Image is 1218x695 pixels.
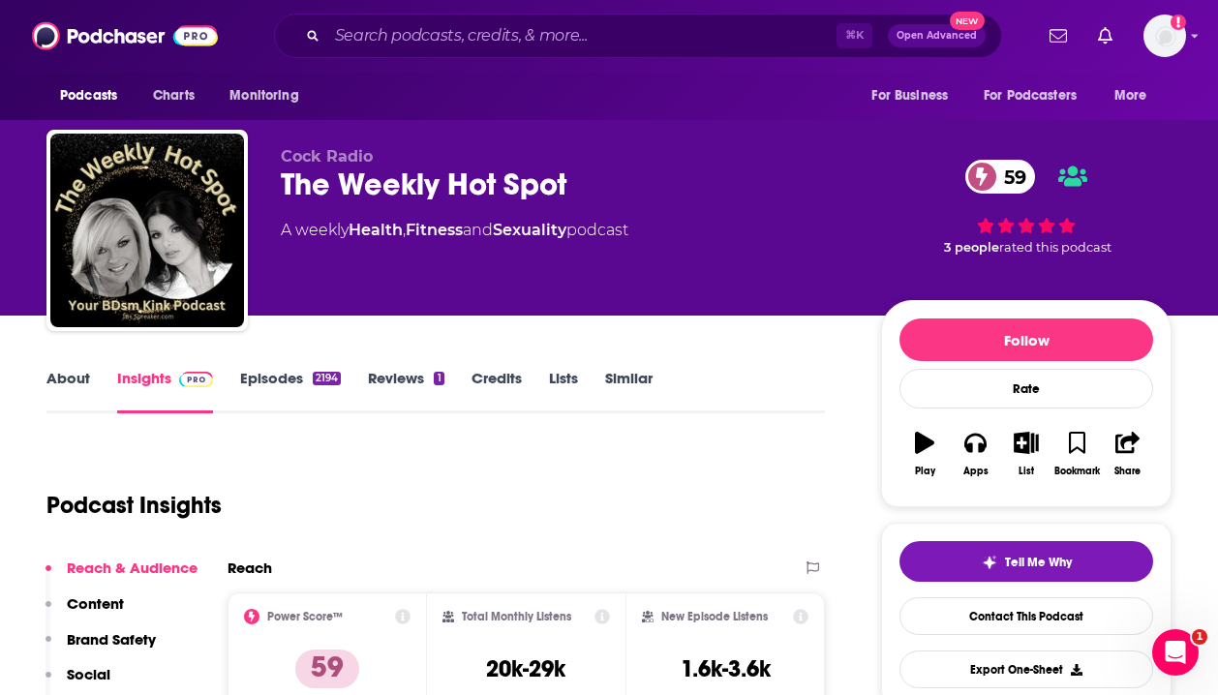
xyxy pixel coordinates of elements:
h2: Total Monthly Listens [462,610,571,623]
div: 2194 [313,372,341,385]
img: Podchaser - Follow, Share and Rate Podcasts [32,17,218,54]
span: 59 [985,160,1036,194]
p: Content [67,594,124,613]
div: 1 [434,372,443,385]
h2: Reach [228,559,272,577]
div: A weekly podcast [281,219,628,242]
a: Show notifications dropdown [1090,19,1120,52]
svg: Add a profile image [1171,15,1186,30]
button: Reach & Audience [46,559,198,594]
button: Show profile menu [1143,15,1186,57]
p: Brand Safety [67,630,156,649]
button: open menu [216,77,323,114]
span: and [463,221,493,239]
div: Bookmark [1054,466,1100,477]
button: Open AdvancedNew [888,24,986,47]
img: User Profile [1143,15,1186,57]
span: Logged in as AparnaKulkarni [1143,15,1186,57]
div: Play [915,466,935,477]
h3: 20k-29k [486,654,565,683]
a: Sexuality [493,221,566,239]
img: The Weekly Hot Spot [50,134,244,327]
iframe: Intercom live chat [1152,629,1199,676]
span: Open Advanced [897,31,977,41]
button: open menu [971,77,1105,114]
span: rated this podcast [999,240,1111,255]
p: Social [67,665,110,683]
button: Brand Safety [46,630,156,666]
a: Lists [549,369,578,413]
span: Podcasts [60,82,117,109]
a: Charts [140,77,206,114]
button: Apps [950,419,1000,489]
button: List [1001,419,1051,489]
button: Play [899,419,950,489]
button: open menu [1101,77,1172,114]
h1: Podcast Insights [46,491,222,520]
span: New [950,12,985,30]
h2: New Episode Listens [661,610,768,623]
span: Cock Radio [281,147,373,166]
a: Similar [605,369,653,413]
button: open menu [858,77,972,114]
a: About [46,369,90,413]
a: Episodes2194 [240,369,341,413]
div: Share [1114,466,1141,477]
span: 3 people [944,240,999,255]
a: Credits [472,369,522,413]
button: open menu [46,77,142,114]
span: 1 [1192,629,1207,645]
span: More [1114,82,1147,109]
div: 59 3 peoplerated this podcast [881,147,1172,267]
span: , [403,221,406,239]
button: Bookmark [1051,419,1102,489]
span: For Podcasters [984,82,1077,109]
p: 59 [295,650,359,688]
p: Reach & Audience [67,559,198,577]
button: Export One-Sheet [899,650,1153,688]
a: Contact This Podcast [899,597,1153,635]
h2: Power Score™ [267,610,343,623]
span: Monitoring [229,82,298,109]
button: Follow [899,318,1153,361]
h3: 1.6k-3.6k [681,654,771,683]
a: Health [349,221,403,239]
img: Podchaser Pro [179,372,213,387]
a: Reviews1 [368,369,443,413]
div: List [1019,466,1034,477]
span: ⌘ K [837,23,872,48]
div: Apps [963,466,989,477]
a: InsightsPodchaser Pro [117,369,213,413]
img: tell me why sparkle [982,555,997,570]
a: 59 [965,160,1036,194]
button: tell me why sparkleTell Me Why [899,541,1153,582]
span: For Business [871,82,948,109]
div: Search podcasts, credits, & more... [274,14,1002,58]
input: Search podcasts, credits, & more... [327,20,837,51]
a: Show notifications dropdown [1042,19,1075,52]
span: Charts [153,82,195,109]
a: Fitness [406,221,463,239]
button: Share [1103,419,1153,489]
span: Tell Me Why [1005,555,1072,570]
button: Content [46,594,124,630]
div: Rate [899,369,1153,408]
